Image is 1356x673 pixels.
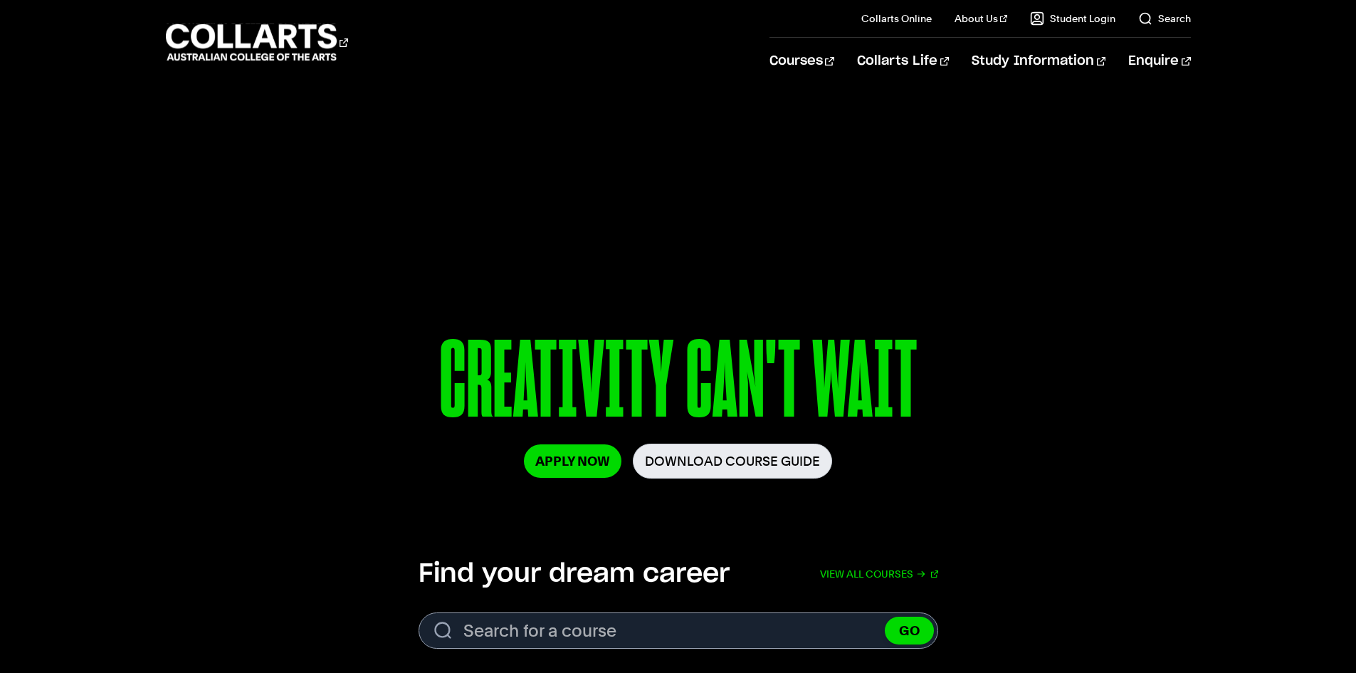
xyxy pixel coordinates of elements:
a: View all courses [820,558,938,590]
button: GO [885,617,934,645]
form: Search [419,612,938,649]
a: About Us [955,11,1007,26]
a: Collarts Online [861,11,932,26]
h2: Find your dream career [419,558,730,590]
a: Search [1138,11,1191,26]
a: Download Course Guide [633,444,832,479]
a: Enquire [1128,38,1190,85]
a: Student Login [1030,11,1115,26]
a: Collarts Life [857,38,949,85]
a: Study Information [972,38,1105,85]
a: Courses [769,38,834,85]
a: Apply Now [524,444,621,478]
p: CREATIVITY CAN'T WAIT [280,326,1075,444]
div: Go to homepage [166,22,348,63]
input: Search for a course [419,612,938,649]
